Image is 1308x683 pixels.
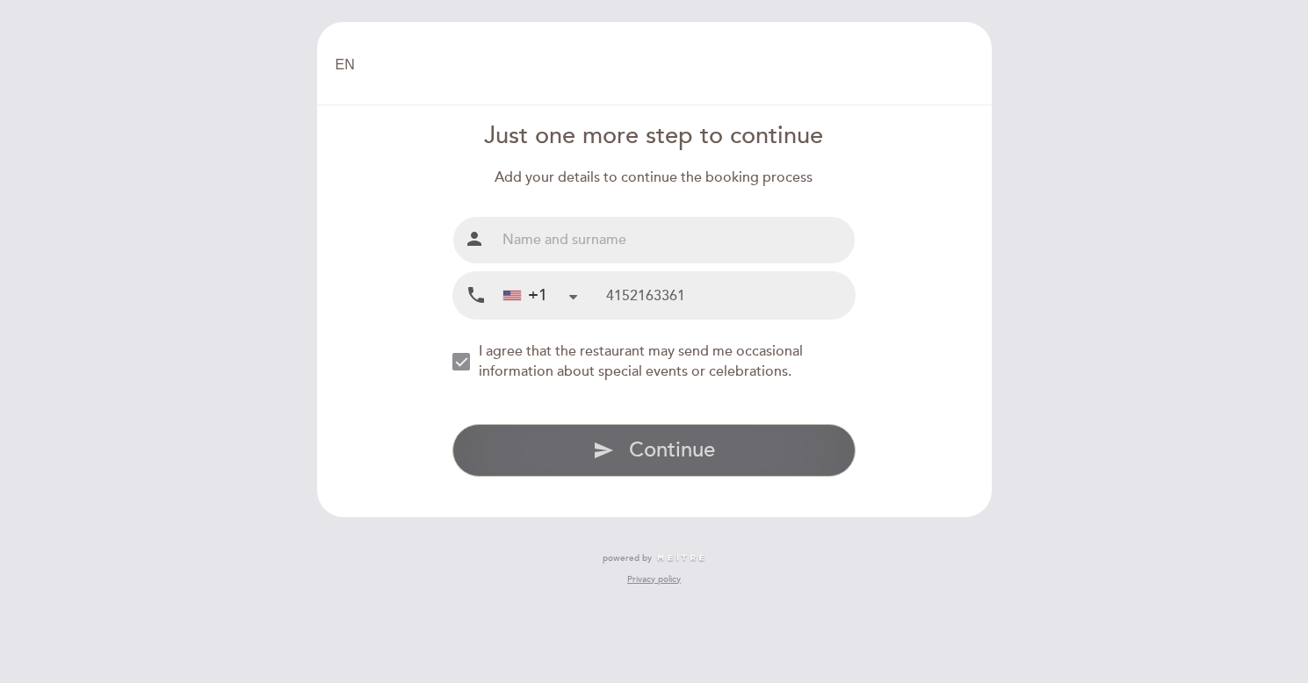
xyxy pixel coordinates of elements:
[629,437,715,463] span: Continue
[452,119,856,154] div: Just one more step to continue
[656,554,706,563] img: MEITRE
[452,424,856,477] button: send Continue
[503,284,547,307] div: +1
[603,552,706,564] a: powered by
[479,342,803,380] span: I agree that the restaurant may send me occasional information about special events or celebrations.
[627,573,681,586] a: Privacy policy
[495,217,855,263] input: Name and surname
[452,341,856,382] md-checkbox: NEW_MODAL_AGREE_RESTAURANT_SEND_OCCASIONAL_INFO
[464,228,485,249] i: person
[603,552,652,564] span: powered by
[496,273,584,318] div: United States: +1
[452,168,856,188] div: Add your details to continue the booking process
[593,440,614,461] i: send
[466,284,487,306] i: local_phone
[606,272,855,319] input: Mobile Phone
